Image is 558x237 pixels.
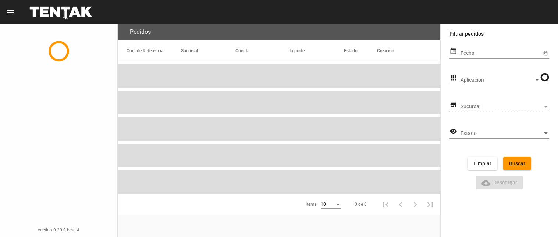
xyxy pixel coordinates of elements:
[468,157,497,170] button: Limpiar
[378,197,393,212] button: Primera
[461,131,543,137] span: Estado
[449,100,457,109] mat-icon: store
[476,176,523,189] button: Descargar ReporteDescargar
[503,157,531,170] button: Buscar
[321,202,341,207] mat-select: Items:
[473,160,491,166] span: Limpiar
[461,131,549,137] mat-select: Estado
[449,127,457,136] mat-icon: visibility
[130,27,151,37] h3: Pedidos
[235,40,290,61] mat-header-cell: Cuenta
[461,77,540,83] mat-select: Aplicación
[449,74,457,82] mat-icon: apps
[181,40,235,61] mat-header-cell: Sucursal
[423,197,437,212] button: Última
[408,197,423,212] button: Siguiente
[344,40,377,61] mat-header-cell: Estado
[6,226,111,234] div: version 0.20.0-beta.4
[377,40,440,61] mat-header-cell: Creación
[461,77,534,83] span: Aplicación
[355,201,367,208] div: 0 de 0
[321,202,326,207] span: 10
[6,8,15,17] mat-icon: menu
[481,180,518,185] span: Descargar
[118,40,181,61] mat-header-cell: Cod. de Referencia
[461,104,549,110] mat-select: Sucursal
[306,201,318,208] div: Items:
[289,40,344,61] mat-header-cell: Importe
[541,49,549,57] button: Open calendar
[461,104,543,110] span: Sucursal
[509,160,525,166] span: Buscar
[449,29,549,38] label: Filtrar pedidos
[118,24,440,40] flou-section-header: Pedidos
[393,197,408,212] button: Anterior
[449,47,457,56] mat-icon: date_range
[461,50,541,56] input: Fecha
[481,178,490,187] mat-icon: Descargar Reporte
